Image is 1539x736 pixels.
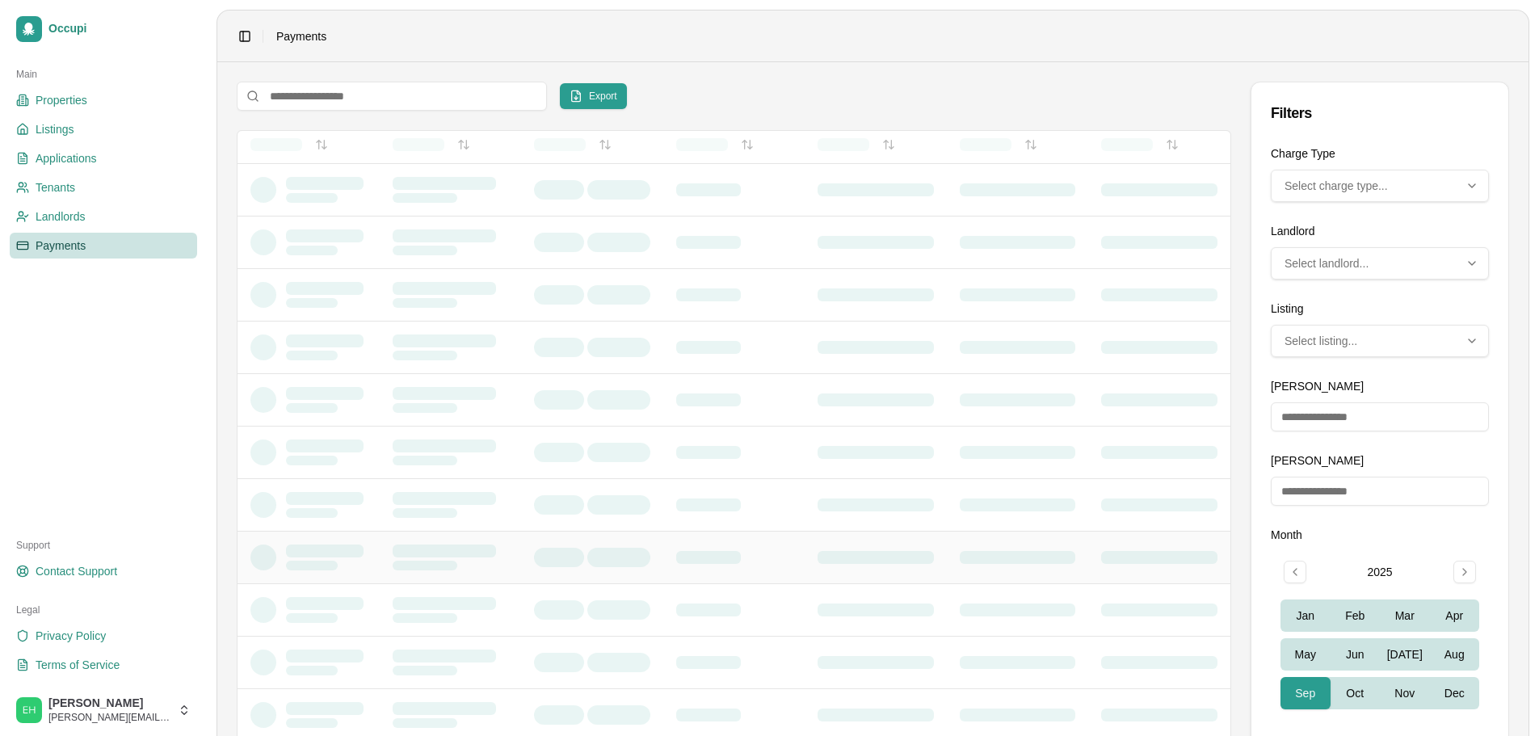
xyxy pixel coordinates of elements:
a: Tenants [10,175,197,200]
button: Stephen Pearlstein[PERSON_NAME][PERSON_NAME][EMAIL_ADDRESS][DOMAIN_NAME] [10,691,197,730]
button: Feb [1331,599,1381,632]
span: Privacy Policy [36,628,106,644]
a: Payments [10,233,197,259]
div: Support [10,532,197,558]
button: Dec [1430,677,1480,709]
button: Multi-select: 0 of 5 options selected. Select landlord... [1271,247,1489,280]
button: Mar [1380,599,1430,632]
button: Multi-select: 0 of 5 options selected. Select charge type... [1271,170,1489,202]
span: Occupi [48,22,191,36]
a: Occupi [10,10,197,48]
span: Payments [36,238,86,254]
button: Apr [1430,599,1480,632]
div: Main [10,61,197,87]
button: Export [560,83,627,109]
button: Multi-select: 0 of 22 options selected. Select listing... [1271,325,1489,357]
a: Contact Support [10,558,197,584]
span: Listings [36,121,74,137]
button: Jan [1280,599,1331,632]
div: Legal [10,597,197,623]
button: May [1280,638,1331,671]
span: Select listing... [1285,333,1357,349]
span: Contact Support [36,563,117,579]
a: Terms of Service [10,652,197,678]
button: Nov [1380,677,1430,709]
span: [PERSON_NAME][EMAIL_ADDRESS][DOMAIN_NAME] [48,711,171,724]
label: Month [1271,528,1302,541]
span: Payments [276,28,326,44]
span: Tenants [36,179,75,196]
label: [PERSON_NAME] [1271,380,1364,393]
nav: breadcrumb [276,28,326,44]
label: [PERSON_NAME] [1271,454,1364,467]
a: Applications [10,145,197,171]
a: Landlords [10,204,197,229]
label: Charge Type [1271,147,1335,160]
label: Listing [1271,302,1303,315]
span: Terms of Service [36,657,120,673]
span: [PERSON_NAME] [48,696,171,711]
button: [DATE] [1380,638,1430,671]
span: Export [589,90,617,103]
span: Properties [36,92,87,108]
label: Landlord [1271,225,1315,238]
div: Filters [1271,102,1489,124]
a: Privacy Policy [10,623,197,649]
a: Properties [10,87,197,113]
span: Select charge type... [1285,178,1388,194]
img: Stephen Pearlstein [16,697,42,723]
div: 2025 [1367,564,1392,580]
span: Landlords [36,208,86,225]
button: Oct [1331,677,1381,709]
span: Applications [36,150,97,166]
button: Aug [1430,638,1480,671]
span: Select landlord... [1285,255,1369,271]
button: Sep [1280,677,1331,709]
a: Listings [10,116,197,142]
button: Jun [1331,638,1381,671]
